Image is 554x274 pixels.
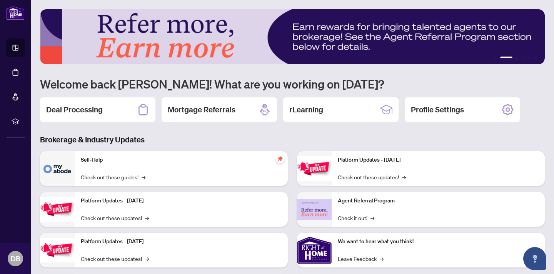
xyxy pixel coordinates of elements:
[275,154,285,164] span: pushpin
[338,214,374,222] a: Check it out!→
[46,104,103,115] h2: Deal Processing
[338,237,539,246] p: We want to hear what you think!
[297,199,332,220] img: Agent Referral Program
[40,197,75,221] img: Platform Updates - September 16, 2025
[11,253,20,264] span: DB
[370,214,374,222] span: →
[145,254,149,263] span: →
[500,57,512,60] button: 2
[6,6,25,20] img: logo
[494,57,497,60] button: 1
[40,9,545,64] img: Slide 1
[522,57,525,60] button: 4
[289,104,323,115] h2: rLearning
[516,57,519,60] button: 3
[40,238,75,262] img: Platform Updates - July 21, 2025
[297,233,332,267] img: We want to hear what you think!
[168,104,235,115] h2: Mortgage Referrals
[81,156,282,164] p: Self-Help
[338,197,539,205] p: Agent Referral Program
[523,247,546,270] button: Open asap
[338,173,406,181] a: Check out these updates!→
[402,173,406,181] span: →
[411,104,464,115] h2: Profile Settings
[81,173,145,181] a: Check out these guides!→
[528,57,531,60] button: 5
[338,156,539,164] p: Platform Updates - [DATE]
[81,254,149,263] a: Check out these updates!→
[81,237,282,246] p: Platform Updates - [DATE]
[380,254,384,263] span: →
[40,134,545,145] h3: Brokerage & Industry Updates
[40,77,545,91] h1: Welcome back [PERSON_NAME]! What are you working on [DATE]?
[297,156,332,180] img: Platform Updates - June 23, 2025
[338,254,384,263] a: Leave Feedback→
[145,214,149,222] span: →
[81,197,282,205] p: Platform Updates - [DATE]
[81,214,149,222] a: Check out these updates!→
[142,173,145,181] span: →
[534,57,537,60] button: 6
[40,151,75,186] img: Self-Help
